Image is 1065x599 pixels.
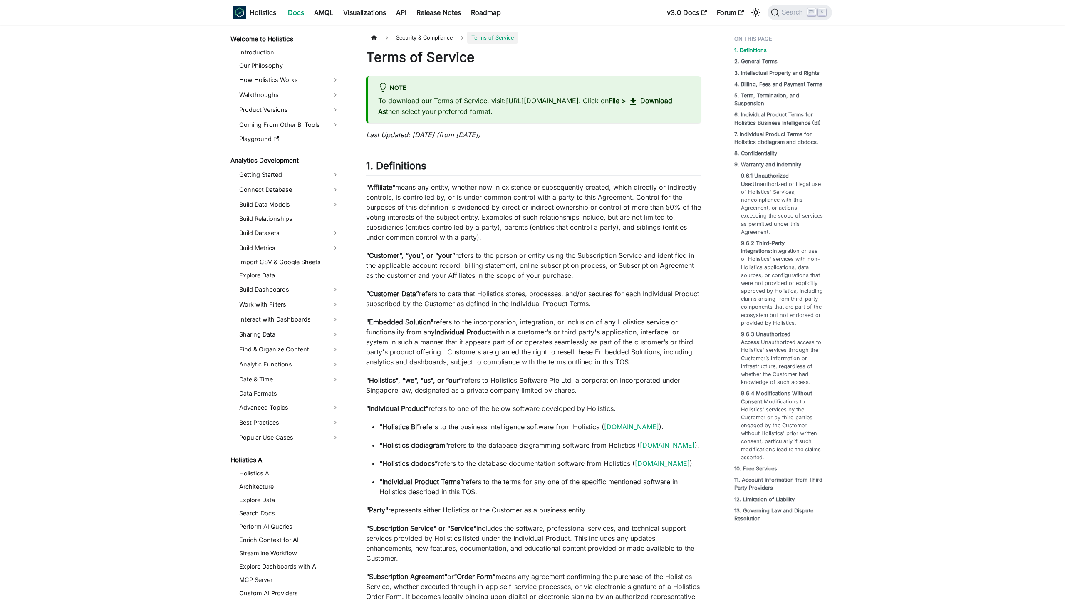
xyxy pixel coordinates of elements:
[734,161,801,168] a: 9. Warranty and Indemnity
[237,213,342,225] a: Build Relationships
[741,173,789,187] strong: 9.6.1 Unauthorized Use:
[237,270,342,281] a: Explore Data
[734,496,795,502] strong: 12. Limitation of Liability
[379,441,448,449] strong: “Holistics dbdiagram”
[604,423,659,431] a: [DOMAIN_NAME]
[237,507,342,519] a: Search Docs
[237,60,342,72] a: Our Philosophy
[228,454,342,466] a: Holistics AI
[734,507,813,522] strong: 13. Governing Law and Dispute Resolution
[366,32,701,44] nav: Breadcrumbs
[237,118,342,131] a: Coming From Other BI Tools
[741,172,824,236] a: 9.6.1 Unauthorized Use:Unauthorized or illegal use of Holistics' Services, noncompliance with thi...
[237,241,342,255] a: Build Metrics
[237,431,342,444] a: Popular Use Cases
[734,507,827,522] a: 13. Governing Law and Dispute Resolution
[366,318,433,326] strong: "Embedded Solution"
[734,477,825,491] strong: 11. Account Information from Third-Party Providers
[378,83,691,94] div: Note
[237,358,342,371] a: Analytic Functions
[454,572,495,581] strong: “Order Form”
[237,561,342,572] a: Explore Dashboards with AI
[237,283,342,296] a: Build Dashboards
[237,534,342,546] a: Enrich Context for AI
[237,373,342,386] a: Date & Time
[237,401,342,414] a: Advanced Topics
[366,250,701,280] p: refers to the person or entity using the Subscription Service and identified in the applicable ac...
[734,58,778,64] strong: 2. General Terms
[366,251,455,260] strong: “Customer”, “you”, or “your”
[379,459,438,468] strong: “Holistics dbdocs”
[237,198,342,211] a: Build Data Models
[366,32,382,44] a: Home page
[734,57,778,65] a: 2. General Terms
[366,160,426,172] strong: 1. Definitions
[734,69,820,77] a: 3. Intellectual Property and Rights
[741,331,790,345] strong: 9.6.3 Unauthorized Access:
[741,240,785,254] strong: 9.6.2 Third-Party Integrations:
[411,6,466,19] a: Release Notes
[734,130,827,146] a: 7. Individual Product Terms for Holistics dbdiagram and dbdocs.
[609,97,626,105] strong: File >
[734,465,777,472] strong: 10. Free Services
[741,390,812,404] strong: 9.6.4 Modifications Without Consent:
[237,521,342,532] a: Perform AI Queries
[237,388,342,399] a: Data Formats
[366,523,701,563] p: includes the software, professional services, and technical support services provided by Holistic...
[378,96,691,116] p: To download our Terms of Service, visit: . Click on then select your preferred format.
[237,343,342,356] a: Find & Organize Content
[712,6,749,19] a: Forum
[506,97,579,105] a: [URL][DOMAIN_NAME]
[640,441,695,449] a: [DOMAIN_NAME]
[366,376,462,384] strong: "Holistics", “we”, "us", or “our”
[734,465,777,473] a: 10. Free Services
[734,495,795,503] a: 12. Limitation of Liability
[378,97,672,116] strong: Download As
[250,7,276,17] b: Holistics
[734,80,822,88] a: 4. Billing, Fees and Payment Terms
[379,423,420,431] strong: “Holistics BI”
[237,168,342,181] a: Getting Started
[237,313,342,326] a: Interact with Dashboards
[228,33,342,45] a: Welcome to Holistics
[237,256,342,268] a: Import CSV & Google Sheets
[237,416,342,429] a: Best Practices
[467,32,518,44] span: Terms of Service
[237,73,342,87] a: How Holistics Works
[366,375,701,395] p: refers to Holistics Software Pte Ltd, a corporation incorporated under Singapore law, designated ...
[818,8,826,16] kbd: K
[366,572,447,581] strong: "Subscription Agreement"
[734,47,767,53] strong: 1. Definitions
[237,587,342,599] a: Custom AI Providers
[225,25,349,599] nav: Docs sidebar
[233,6,276,19] a: HolisticsHolistics
[379,478,463,486] strong: “Individual Product Terms”
[435,328,491,336] strong: Individual Product
[338,6,391,19] a: Visualizations
[628,97,638,106] span: download
[237,183,342,196] a: Connect Database
[237,226,342,240] a: Build Datasets
[734,150,777,156] strong: 8. Confidentiality
[734,46,767,54] a: 1. Definitions
[366,131,480,139] em: Last Updated: [DATE] (from [DATE])
[734,92,799,106] strong: 5. Term, Termination, and Suspension
[734,131,818,145] strong: 7. Individual Product Terms for Holistics dbdiagram and dbdocs.
[283,6,309,19] a: Docs
[379,477,701,497] p: refers to the terms for any one of the specific mentioned software in Holistics described in this...
[366,505,701,515] p: represents either Holistics or the Customer as a business entity.
[366,317,701,367] p: refers to the incorporation, integration, or inclusion of any Holistics service or functionality ...
[779,9,808,16] span: Search
[309,6,338,19] a: AMQL
[237,481,342,493] a: Architecture
[734,111,827,126] a: 6. Individual Product Terms for Holistics Business Intelligence (BI)
[749,6,763,19] button: Switch between dark and light mode (currently light mode)
[379,440,701,450] p: refers to the database diagramming software from Holistics ( ).
[237,88,342,101] a: Walkthroughs
[635,459,690,468] a: [DOMAIN_NAME]
[233,6,246,19] img: Holistics
[237,547,342,559] a: Streamline Workflow
[392,32,457,44] span: Security & Compliance
[366,506,388,514] strong: "Party"
[237,103,342,116] a: Product Versions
